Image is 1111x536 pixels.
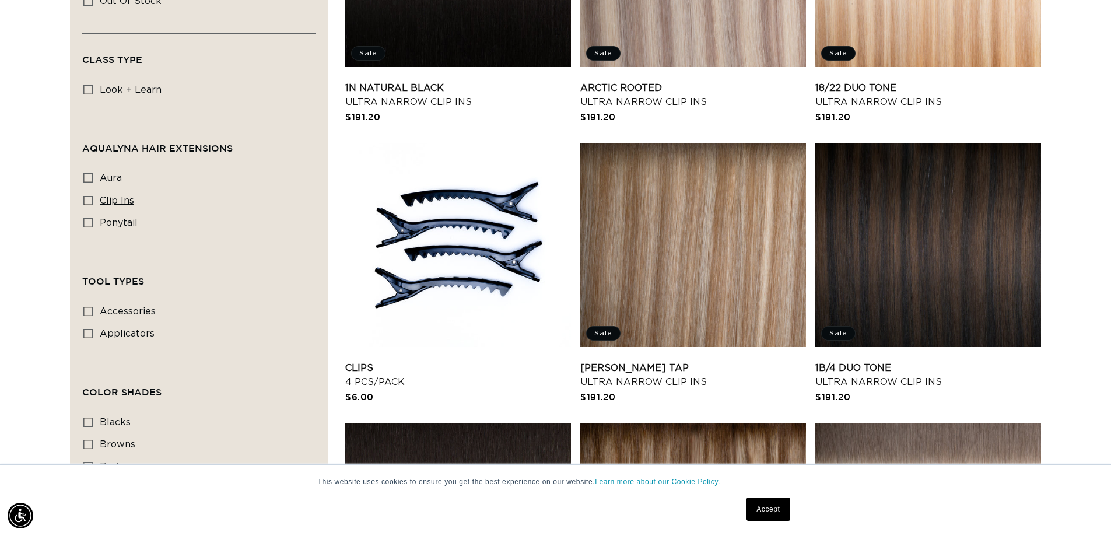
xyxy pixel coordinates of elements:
[746,498,790,521] a: Accept
[100,307,156,316] span: accessories
[100,329,155,338] span: applicators
[82,387,162,397] span: Color Shades
[82,366,316,408] summary: Color Shades (0 selected)
[815,81,1041,109] a: 18/22 Duo Tone Ultra Narrow Clip Ins
[100,418,131,427] span: blacks
[100,173,122,183] span: aura
[580,361,806,389] a: [PERSON_NAME] Tap Ultra Narrow Clip Ins
[82,255,316,297] summary: Tool Types (0 selected)
[82,54,142,65] span: Class Type
[815,361,1041,389] a: 1B/4 Duo Tone Ultra Narrow Clip Ins
[82,34,316,76] summary: Class Type (0 selected)
[100,196,134,205] span: clip ins
[1053,480,1111,536] iframe: Chat Widget
[580,81,806,109] a: Arctic Rooted Ultra Narrow Clip Ins
[100,85,162,94] span: look + learn
[345,81,571,109] a: 1N Natural Black Ultra Narrow Clip Ins
[8,503,33,528] div: Accessibility Menu
[100,440,135,449] span: browns
[345,361,571,389] a: Clips 4 pcs/pack
[82,276,144,286] span: Tool Types
[595,478,720,486] a: Learn more about our Cookie Policy.
[82,122,316,164] summary: AquaLyna Hair Extensions (0 selected)
[100,462,123,471] span: reds
[100,218,138,227] span: ponytail
[318,477,794,487] p: This website uses cookies to ensure you get the best experience on our website.
[82,143,233,153] span: AquaLyna Hair Extensions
